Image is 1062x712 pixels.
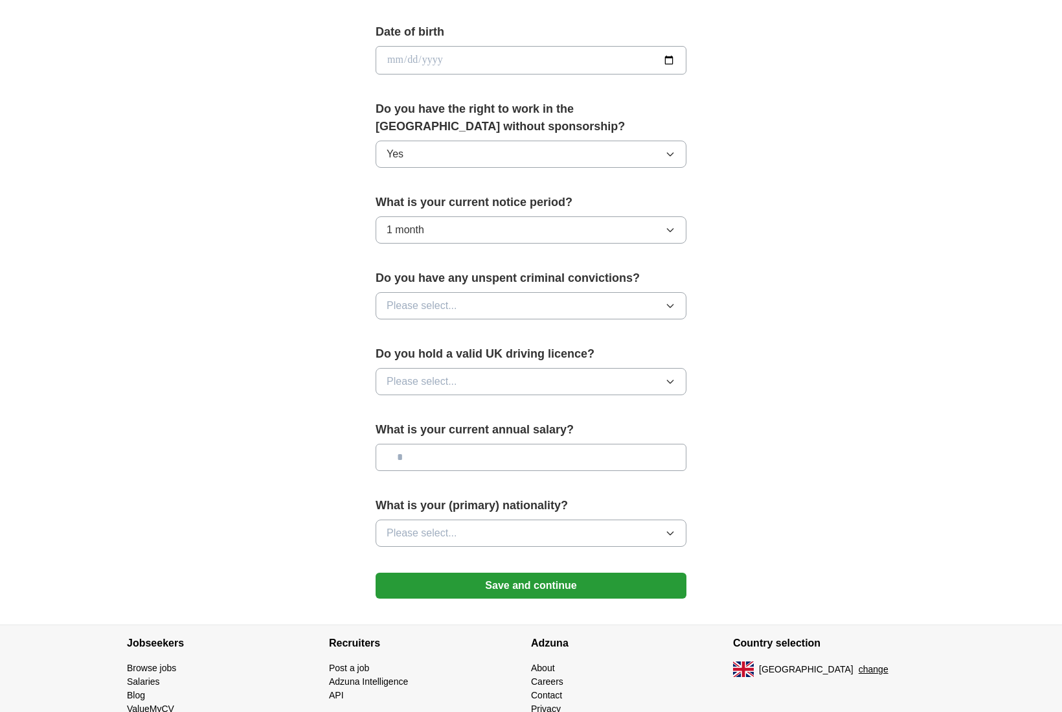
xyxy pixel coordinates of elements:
[733,625,935,661] h4: Country selection
[387,374,457,389] span: Please select...
[376,100,686,135] label: Do you have the right to work in the [GEOGRAPHIC_DATA] without sponsorship?
[376,216,686,244] button: 1 month
[329,690,344,700] a: API
[376,573,686,599] button: Save and continue
[329,663,369,673] a: Post a job
[387,525,457,541] span: Please select...
[759,663,853,676] span: [GEOGRAPHIC_DATA]
[387,298,457,314] span: Please select...
[859,663,888,676] button: change
[376,421,686,439] label: What is your current annual salary?
[127,690,145,700] a: Blog
[531,676,563,687] a: Careers
[387,146,403,162] span: Yes
[329,676,408,687] a: Adzuna Intelligence
[376,520,686,547] button: Please select...
[376,292,686,319] button: Please select...
[127,663,176,673] a: Browse jobs
[376,368,686,395] button: Please select...
[376,270,686,287] label: Do you have any unspent criminal convictions?
[733,661,754,677] img: UK flag
[387,222,424,238] span: 1 month
[376,23,686,41] label: Date of birth
[376,497,686,514] label: What is your (primary) nationality?
[376,141,686,168] button: Yes
[376,345,686,363] label: Do you hold a valid UK driving licence?
[127,676,160,687] a: Salaries
[531,690,562,700] a: Contact
[531,663,555,673] a: About
[376,194,686,211] label: What is your current notice period?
